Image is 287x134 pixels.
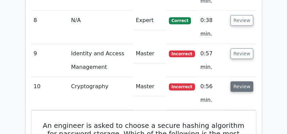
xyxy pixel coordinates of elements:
button: Review [230,15,254,26]
td: N/A [68,11,133,44]
td: Master [133,44,166,63]
span: Correct [169,17,191,24]
td: Master [133,77,166,96]
td: Cryptography [68,77,133,110]
button: Review [230,49,254,59]
td: 0:38 min. [198,11,228,44]
td: 9 [31,44,68,77]
td: Expert [133,11,166,30]
td: Identity and Access Management [68,44,133,77]
span: Incorrect [169,83,195,90]
td: 8 [31,11,68,44]
button: Review [230,81,254,92]
td: 0:57 min. [198,44,228,77]
td: 10 [31,77,68,110]
td: 0:56 min. [198,77,228,110]
span: Incorrect [169,51,195,57]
